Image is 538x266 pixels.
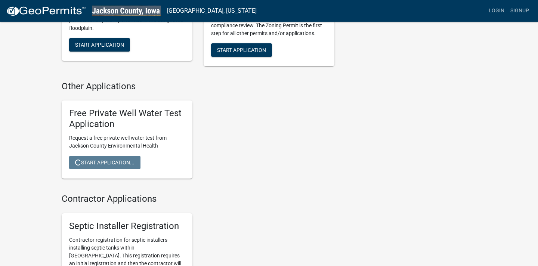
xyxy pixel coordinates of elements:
a: Login [486,4,507,18]
span: Start Application... [75,159,134,165]
span: Start Application [75,42,124,48]
img: Jackson County, Iowa [92,6,161,16]
button: Start Application [211,43,272,57]
a: [GEOGRAPHIC_DATA], [US_STATE] [167,4,257,17]
a: Signup [507,4,532,18]
h5: Free Private Well Water Test Application [69,108,185,130]
wm-workflow-list-section: Other Applications [62,81,334,185]
button: Start Application... [69,156,140,169]
p: Request a free private well water test from Jackson County Environmental Health [69,134,185,150]
h5: Septic Installer Registration [69,221,185,232]
button: Start Application [69,38,130,52]
h4: Contractor Applications [62,194,334,204]
h4: Other Applications [62,81,334,92]
span: Start Application [217,47,266,53]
